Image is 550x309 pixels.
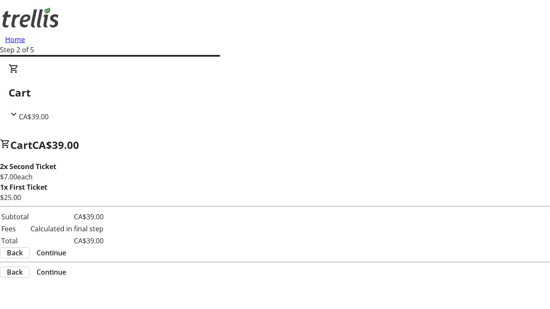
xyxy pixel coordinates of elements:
[30,211,104,222] td: CA$39.00
[30,223,104,234] td: Calculated in final step
[7,248,23,258] span: Back
[10,138,32,152] span: Cart
[19,112,49,121] span: CA$39.00
[1,211,29,222] td: Subtotal
[1,235,29,246] td: Total
[9,64,541,122] div: CartCA$39.00
[9,85,541,100] h2: Cart
[1,223,29,234] td: Fees
[30,248,73,258] button: Continue
[32,138,79,152] span: CA$39.00
[30,235,104,246] td: CA$39.00
[7,267,23,277] span: Back
[37,248,66,258] span: Continue
[30,267,73,277] button: Continue
[37,267,66,277] span: Continue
